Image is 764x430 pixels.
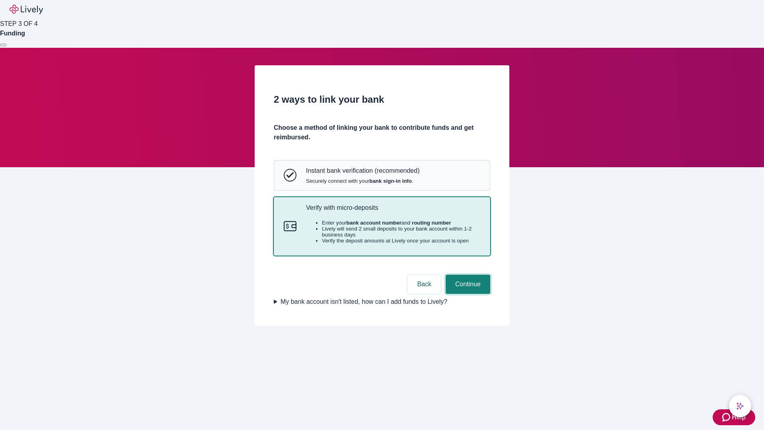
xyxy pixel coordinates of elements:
svg: Instant bank verification [284,169,296,182]
li: Verify the deposit amounts at Lively once your account is open [322,238,480,244]
strong: routing number [412,220,451,226]
button: chat [729,395,751,417]
button: Back [407,275,441,294]
svg: Zendesk support icon [722,412,732,422]
li: Lively will send 2 small deposits to your bank account within 1-2 business days [322,226,480,238]
p: Instant bank verification (recommended) [306,167,419,174]
h4: Choose a method of linking your bank to contribute funds and get reimbursed. [274,123,490,142]
span: Securely connect with your . [306,178,419,184]
button: Micro-depositsVerify with micro-depositsEnter yourbank account numberand routing numberLively wil... [274,197,490,256]
img: Lively [10,5,43,14]
svg: Micro-deposits [284,220,296,233]
button: Zendesk support iconHelp [713,409,755,425]
button: Continue [446,275,490,294]
p: Verify with micro-deposits [306,204,480,211]
span: Help [732,412,746,422]
button: Instant bank verificationInstant bank verification (recommended)Securely connect with yourbank si... [274,160,490,190]
summary: My bank account isn't listed, how can I add funds to Lively? [274,297,490,307]
strong: bank account number [347,220,402,226]
li: Enter your and [322,220,480,226]
strong: bank sign-in info [369,178,412,184]
h2: 2 ways to link your bank [274,92,490,107]
svg: Lively AI Assistant [736,402,744,410]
